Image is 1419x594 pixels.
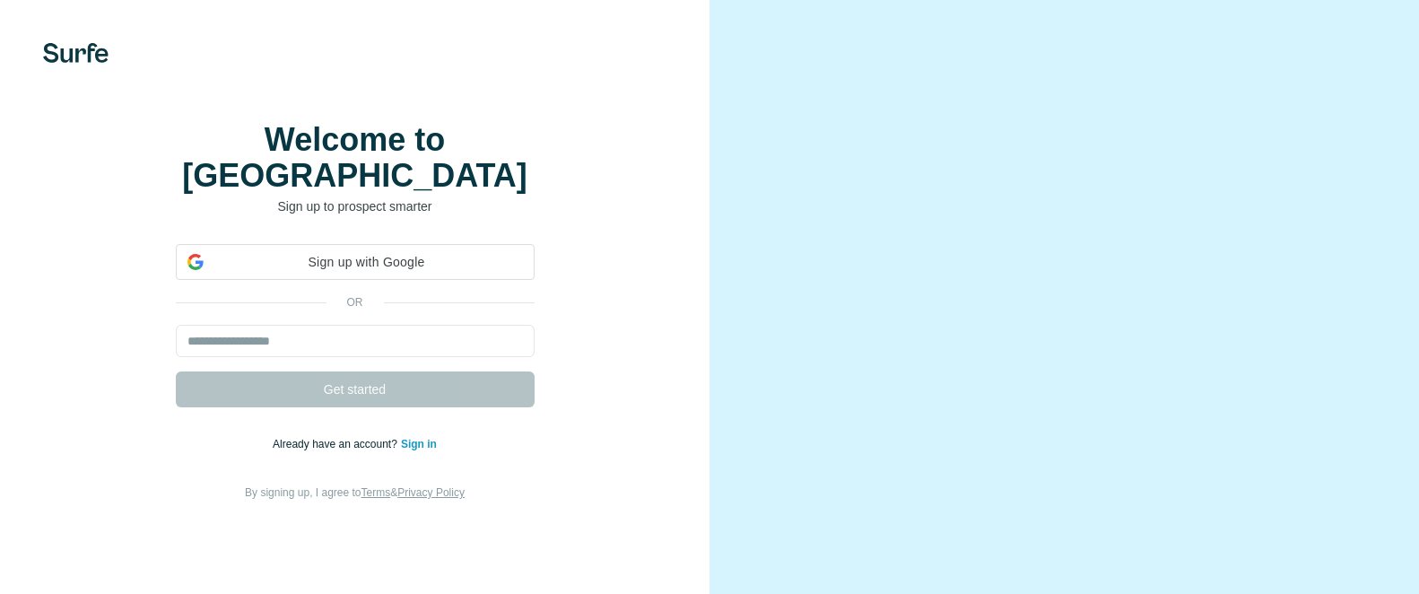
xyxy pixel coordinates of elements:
span: By signing up, I agree to & [245,486,465,499]
div: Sign up with Google [176,244,535,280]
span: Sign up with Google [211,253,523,272]
a: Sign in [401,438,437,450]
span: Already have an account? [273,438,401,450]
h1: Welcome to [GEOGRAPHIC_DATA] [176,122,535,194]
p: Sign up to prospect smarter [176,197,535,215]
p: or [326,294,384,310]
img: Surfe's logo [43,43,109,63]
a: Terms [361,486,391,499]
a: Privacy Policy [397,486,465,499]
